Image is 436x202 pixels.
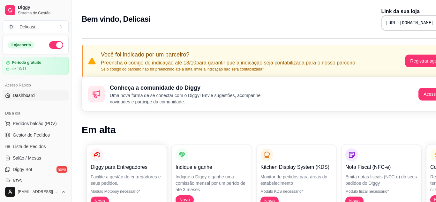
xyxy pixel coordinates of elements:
p: Indique e ganhe [176,163,248,171]
div: Delicasi ... [19,24,39,30]
span: Dashboard [13,92,35,99]
span: KDS [13,178,22,184]
p: Diggy para Entregadores [91,163,163,171]
a: Gestor de Pedidos [3,130,69,140]
article: Período gratuito [12,60,41,65]
p: Indique o Diggy e ganhe uma comissão mensal por um perído de até 3 meses [176,174,248,193]
p: Uma nova forma de se conectar com o Diggy! Envie sugestões, acompanhe novidades e participe da co... [110,92,273,105]
h2: Conheça a comunidade do Diggy [110,83,273,92]
div: Acesso Rápido [3,80,69,90]
h2: Bem vindo, Delicasi [82,14,150,24]
p: Módulo KDS necessário* [260,189,333,194]
p: Nota Fiscal (NFC-e) [345,163,417,171]
p: Você foi indicado por um parceiro? [101,50,355,59]
span: Diggy [18,5,66,11]
a: Lista de Pedidos [3,141,69,152]
pre: [URL][DOMAIN_NAME] [386,20,434,26]
button: [EMAIL_ADDRESS][DOMAIN_NAME] [3,184,69,199]
span: Lista de Pedidos [13,143,46,150]
span: Gestor de Pedidos [13,132,50,138]
span: Diggy Bot [13,166,32,173]
p: Monitor de pedidos para áreas do estabelecimento [260,174,333,186]
p: Facilite a gestão de entregadores e seus pedidos. [91,174,163,186]
p: Módulo fiscal necessário* [345,189,417,194]
p: Se o código do parceiro não for preenchido até a data limite a indicação não será contabilizada* [101,67,355,72]
span: Pedidos balcão (PDV) [13,120,57,127]
button: Alterar Status [49,41,63,49]
p: Módulo Motoboy necessário* [91,189,163,194]
article: até 10/11 [11,66,26,71]
span: Sistema de Gestão [18,11,66,16]
p: Kitchen Display System (KDS) [260,163,333,171]
div: Dia a dia [3,108,69,118]
a: Dashboard [3,90,69,101]
span: [EMAIL_ADDRESS][DOMAIN_NAME] [18,189,58,194]
a: Diggy Botnovo [3,164,69,175]
p: Emita notas fiscais (NFC-e) do seus pedidos do Diggy [345,174,417,186]
p: Preencha o código de indicação até 18/10 para garantir que a indicação seja contabilizada para o ... [101,59,355,67]
button: Select a team [3,20,69,33]
span: D [8,24,14,30]
button: Pedidos balcão (PDV) [3,118,69,129]
a: DiggySistema de Gestão [3,3,69,18]
a: Salão / Mesas [3,153,69,163]
div: Loja aberta [8,41,34,49]
a: Período gratuitoaté 10/11 [3,57,69,75]
a: KDS [3,176,69,186]
span: Salão / Mesas [13,155,41,161]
